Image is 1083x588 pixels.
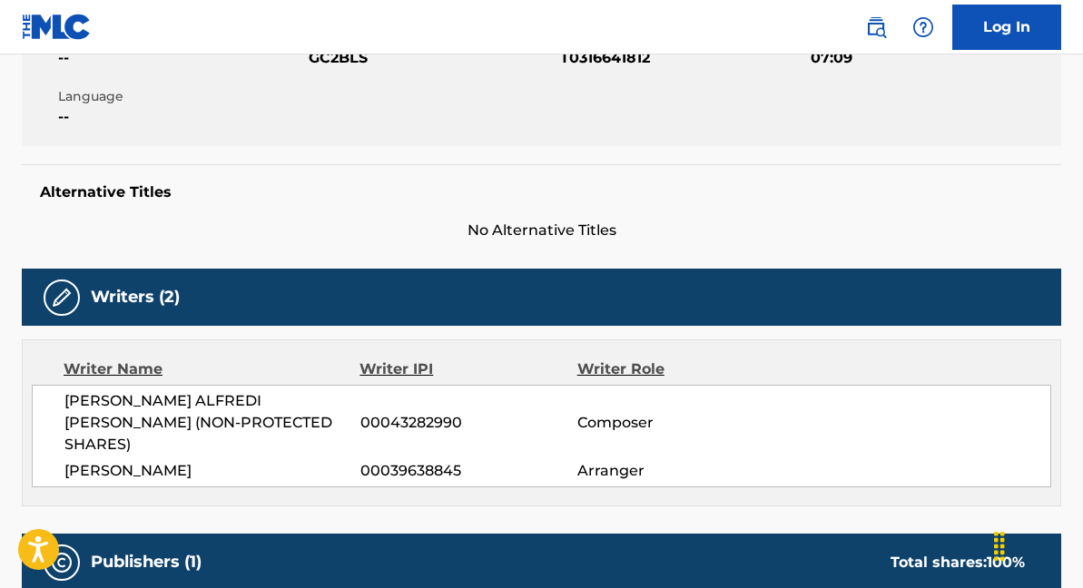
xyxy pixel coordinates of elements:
[360,412,577,434] span: 00043282990
[309,47,555,69] span: GC2BLS
[51,552,73,573] img: Publishers
[858,9,894,45] a: Public Search
[811,47,1057,69] span: 07:09
[91,287,180,308] h5: Writers (2)
[985,519,1014,573] div: Drag
[577,412,774,434] span: Composer
[952,5,1061,50] a: Log In
[91,552,202,573] h5: Publishers (1)
[891,552,1025,573] div: Total shares:
[64,358,359,380] div: Writer Name
[64,460,360,482] span: [PERSON_NAME]
[359,358,576,380] div: Writer IPI
[40,183,1043,201] h5: Alternative Titles
[58,106,304,128] span: --
[577,358,775,380] div: Writer Role
[64,390,360,456] span: [PERSON_NAME] ALFREDI [PERSON_NAME] (NON-PROTECTED SHARES)
[577,460,774,482] span: Arranger
[992,501,1083,588] iframe: Chat Widget
[22,14,92,40] img: MLC Logo
[58,47,304,69] span: --
[22,220,1061,241] span: No Alternative Titles
[360,460,577,482] span: 00039638845
[58,87,304,106] span: Language
[912,16,934,38] img: help
[51,287,73,309] img: Writers
[865,16,887,38] img: search
[560,47,806,69] span: T0316641812
[905,9,941,45] div: Help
